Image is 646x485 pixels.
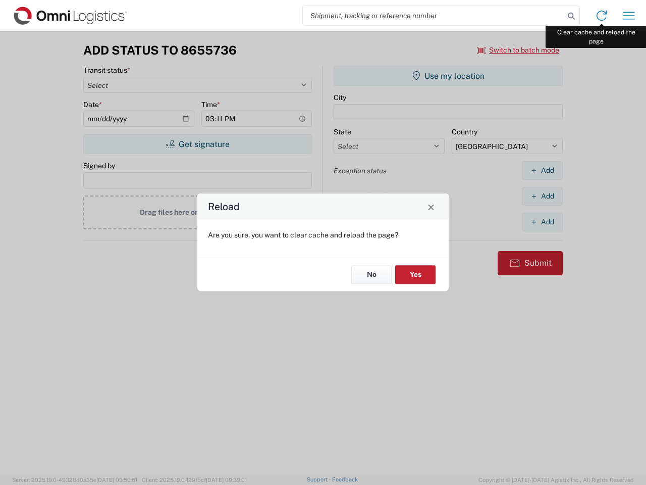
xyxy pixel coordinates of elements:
button: No [351,265,392,284]
button: Yes [395,265,436,284]
h4: Reload [208,200,240,214]
input: Shipment, tracking or reference number [303,6,564,25]
p: Are you sure, you want to clear cache and reload the page? [208,230,438,239]
button: Close [424,200,438,214]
